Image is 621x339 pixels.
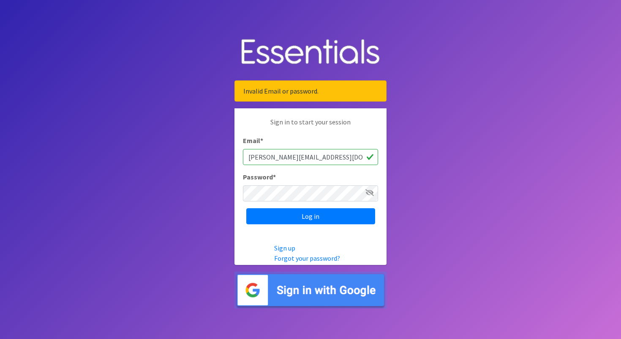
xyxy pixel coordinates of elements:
[273,173,276,181] abbr: required
[234,80,387,102] div: Invalid Email or password.
[260,136,263,145] abbr: required
[234,272,387,309] img: Sign in with Google
[274,244,295,252] a: Sign up
[234,30,387,74] img: Human Essentials
[243,117,378,135] p: Sign in to start your session
[274,254,340,262] a: Forgot your password?
[246,208,375,224] input: Log in
[243,172,276,182] label: Password
[243,135,263,146] label: Email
